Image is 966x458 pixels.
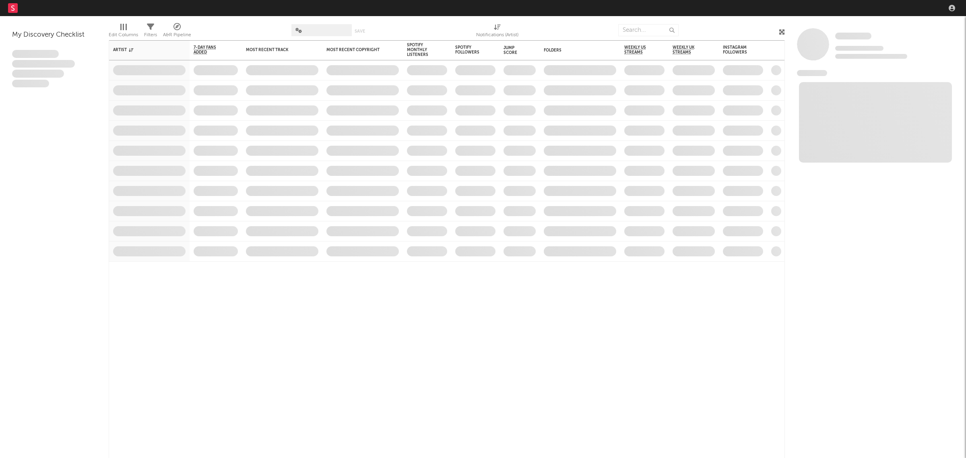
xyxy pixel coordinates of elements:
[12,80,49,88] span: Aliquam viverra
[407,43,435,57] div: Spotify Monthly Listeners
[835,32,871,40] a: Some Artist
[455,45,483,55] div: Spotify Followers
[835,33,871,39] span: Some Artist
[12,60,75,68] span: Integer aliquet in purus et
[163,20,191,43] div: A&R Pipeline
[194,45,226,55] span: 7-Day Fans Added
[835,54,907,59] span: 0 fans last week
[109,20,138,43] div: Edit Columns
[113,47,173,52] div: Artist
[504,45,524,55] div: Jump Score
[355,29,365,33] button: Save
[673,45,703,55] span: Weekly UK Streams
[144,30,157,40] div: Filters
[835,46,883,51] span: Tracking Since: [DATE]
[618,24,679,36] input: Search...
[12,70,64,78] span: Praesent ac interdum
[326,47,387,52] div: Most Recent Copyright
[624,45,652,55] span: Weekly US Streams
[544,48,604,53] div: Folders
[12,30,97,40] div: My Discovery Checklist
[163,30,191,40] div: A&R Pipeline
[246,47,306,52] div: Most Recent Track
[476,30,518,40] div: Notifications (Artist)
[12,50,59,58] span: Lorem ipsum dolor
[797,70,827,76] span: News Feed
[476,20,518,43] div: Notifications (Artist)
[144,20,157,43] div: Filters
[109,30,138,40] div: Edit Columns
[723,45,751,55] div: Instagram Followers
